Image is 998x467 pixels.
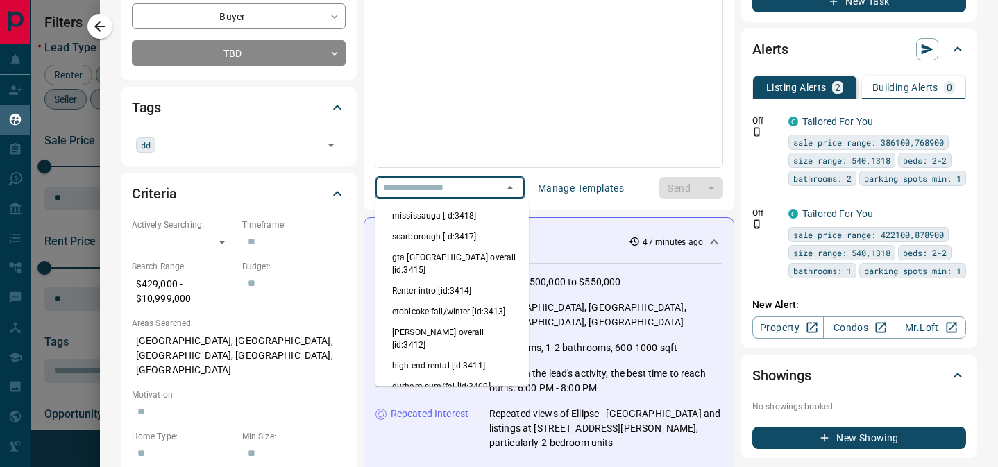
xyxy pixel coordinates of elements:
[793,171,852,185] span: bathrooms: 2
[132,260,235,273] p: Search Range:
[141,138,151,152] span: dd
[793,264,852,278] span: bathrooms: 1
[903,246,947,260] span: beds: 2-2
[375,355,529,376] li: high end rental [id:3411]
[802,208,873,219] a: Tailored For You
[659,177,723,199] div: split button
[321,135,341,155] button: Open
[489,407,722,450] p: Repeated views of Ellipse - [GEOGRAPHIC_DATA] and listings at [STREET_ADDRESS][PERSON_NAME], part...
[132,430,235,443] p: Home Type:
[752,298,966,312] p: New Alert:
[489,275,621,289] p: Around $500,000 to $550,000
[489,341,677,355] p: 2 bedrooms, 1-2 bathrooms, 600-1000 sqft
[752,427,966,449] button: New Showing
[793,228,944,241] span: sale price range: 422100,878900
[802,116,873,127] a: Tailored For You
[132,96,161,119] h2: Tags
[752,219,762,229] svg: Push Notification Only
[132,389,346,401] p: Motivation:
[788,117,798,126] div: condos.ca
[793,246,890,260] span: size range: 540,1318
[375,247,529,280] li: gta [GEOGRAPHIC_DATA] overall [id:3415]
[947,83,952,92] p: 0
[530,177,632,199] button: Manage Templates
[864,171,961,185] span: parking spots min: 1
[375,205,529,226] li: mississauga [id:3418]
[375,280,529,301] li: Renter intro [id:3414]
[793,153,890,167] span: size range: 540,1318
[752,38,788,60] h2: Alerts
[752,207,780,219] p: Off
[132,182,177,205] h2: Criteria
[500,178,520,198] button: Close
[375,229,722,255] div: Activity Summary47 minutes ago
[242,260,346,273] p: Budget:
[864,264,961,278] span: parking spots min: 1
[752,400,966,413] p: No showings booked
[132,317,346,330] p: Areas Searched:
[132,273,235,310] p: $429,000 - $10,999,000
[788,209,798,219] div: condos.ca
[489,366,722,396] p: Based on the lead's activity, the best time to reach out is: 6:00 PM - 8:00 PM
[132,177,346,210] div: Criteria
[752,127,762,137] svg: Push Notification Only
[752,316,824,339] a: Property
[375,376,529,397] li: durham sum/fal [id:3409]
[752,114,780,127] p: Off
[375,226,529,247] li: scarborough [id:3417]
[895,316,966,339] a: Mr.Loft
[835,83,840,92] p: 2
[752,33,966,66] div: Alerts
[132,330,346,382] p: [GEOGRAPHIC_DATA], [GEOGRAPHIC_DATA], [GEOGRAPHIC_DATA], [GEOGRAPHIC_DATA], [GEOGRAPHIC_DATA]
[242,430,346,443] p: Min Size:
[903,153,947,167] span: beds: 2-2
[132,40,346,66] div: TBD
[823,316,895,339] a: Condos
[752,359,966,392] div: Showings
[132,219,235,231] p: Actively Searching:
[766,83,827,92] p: Listing Alerts
[793,135,944,149] span: sale price range: 386100,768900
[375,322,529,355] li: [PERSON_NAME] overall [id:3412]
[752,364,811,387] h2: Showings
[132,3,346,29] div: Buyer
[242,219,346,231] p: Timeframe:
[391,407,468,421] p: Repeated Interest
[489,300,722,330] p: [GEOGRAPHIC_DATA], [GEOGRAPHIC_DATA], [GEOGRAPHIC_DATA], [GEOGRAPHIC_DATA]
[643,236,703,248] p: 47 minutes ago
[132,91,346,124] div: Tags
[375,301,529,322] li: etobicoke fall/winter [id:3413]
[872,83,938,92] p: Building Alerts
